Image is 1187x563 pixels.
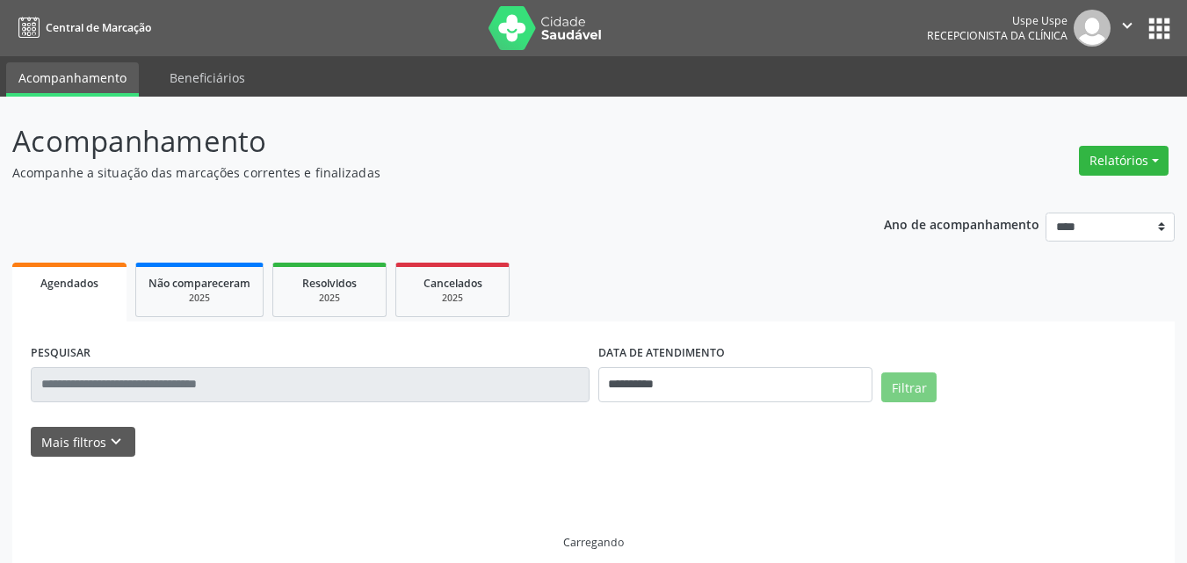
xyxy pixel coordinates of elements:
[409,292,496,305] div: 2025
[148,276,250,291] span: Não compareceram
[106,432,126,451] i: keyboard_arrow_down
[40,276,98,291] span: Agendados
[6,62,139,97] a: Acompanhamento
[884,213,1039,235] p: Ano de acompanhamento
[1079,146,1169,176] button: Relatórios
[423,276,482,291] span: Cancelados
[302,276,357,291] span: Resolvidos
[286,292,373,305] div: 2025
[31,427,135,458] button: Mais filtroskeyboard_arrow_down
[1118,16,1137,35] i: 
[1074,10,1111,47] img: img
[157,62,257,93] a: Beneficiários
[46,20,151,35] span: Central de Marcação
[12,119,826,163] p: Acompanhamento
[927,13,1068,28] div: Uspe Uspe
[12,163,826,182] p: Acompanhe a situação das marcações correntes e finalizadas
[31,340,90,367] label: PESQUISAR
[12,13,151,42] a: Central de Marcação
[148,292,250,305] div: 2025
[1144,13,1175,44] button: apps
[563,535,624,550] div: Carregando
[1111,10,1144,47] button: 
[881,372,937,402] button: Filtrar
[927,28,1068,43] span: Recepcionista da clínica
[598,340,725,367] label: DATA DE ATENDIMENTO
